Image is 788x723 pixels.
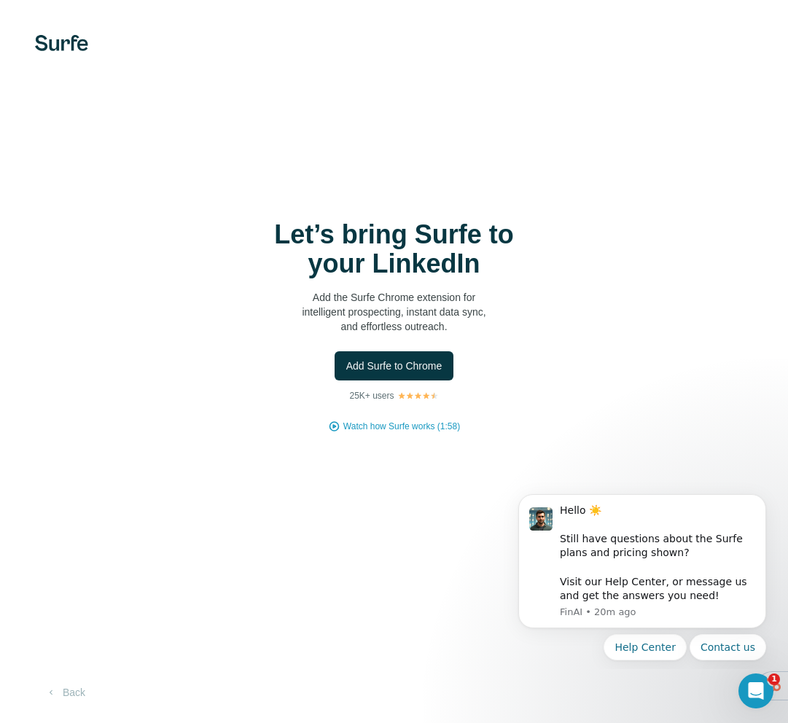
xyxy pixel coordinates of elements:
[335,351,454,380] button: Add Surfe to Chrome
[397,391,439,400] img: Rating Stars
[738,673,773,708] iframe: Intercom live chat
[349,389,394,402] p: 25K+ users
[35,679,95,706] button: Back
[346,359,442,373] span: Add Surfe to Chrome
[249,220,540,278] h1: Let’s bring Surfe to your LinkedIn
[768,673,780,685] span: 1
[35,35,88,51] img: Surfe's logo
[343,420,460,433] button: Watch how Surfe works (1:58)
[496,481,788,669] iframe: Intercom notifications message
[249,290,540,334] p: Add the Surfe Chrome extension for intelligent prospecting, instant data sync, and effortless out...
